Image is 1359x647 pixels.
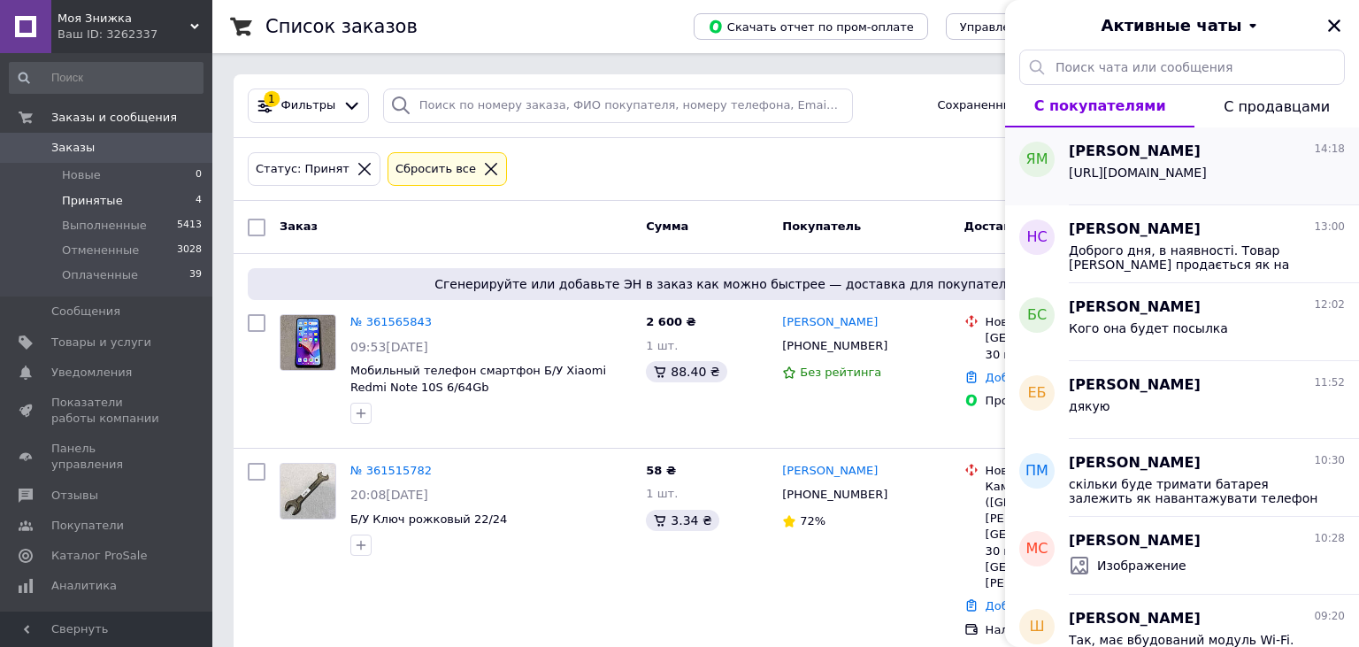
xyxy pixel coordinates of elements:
[350,464,432,477] a: № 361515782
[1324,15,1345,36] button: Закрыть
[392,160,480,179] div: Сбросить все
[58,11,190,27] span: Моя Знижка
[51,578,117,594] span: Аналитика
[51,608,164,640] span: Инструменты вебмастера и SEO
[986,371,1063,384] a: Добавить ЭН
[646,339,678,352] span: 1 шт.
[51,395,164,427] span: Показатели работы компании
[1224,98,1330,115] span: С продавцами
[51,110,177,126] span: Заказы и сообщения
[51,140,95,156] span: Заказы
[1026,227,1047,248] span: НС
[1069,220,1201,240] span: [PERSON_NAME]
[960,20,1099,34] span: Управление статусами
[694,13,928,40] button: Скачать отчет по пром-оплате
[280,463,336,520] a: Фото товару
[1069,531,1201,551] span: [PERSON_NAME]
[1005,85,1194,127] button: С покупателями
[1005,283,1359,361] button: БС[PERSON_NAME]12:02Кого она будет посылка
[782,314,878,331] a: [PERSON_NAME]
[946,13,1113,40] button: Управление статусами
[1069,453,1201,474] span: [PERSON_NAME]
[62,267,138,283] span: Оплаченные
[62,193,123,209] span: Принятые
[51,304,120,320] span: Сообщения
[1314,142,1345,157] span: 14:18
[646,487,678,500] span: 1 шт.
[1069,297,1201,318] span: [PERSON_NAME]
[779,335,891,358] div: [PHONE_NUMBER]
[62,167,101,183] span: Новые
[986,622,1168,638] div: Наложенный платеж
[350,488,428,502] span: 20:08[DATE]
[646,220,688,233] span: Сумма
[177,218,202,234] span: 5413
[280,315,335,370] img: Фото товару
[1005,517,1359,595] button: МС[PERSON_NAME]10:28Изображение
[1055,14,1309,37] button: Активные чаты
[1069,142,1201,162] span: [PERSON_NAME]
[1027,383,1046,404] span: ЕБ
[350,364,606,394] a: Мобильный телефон смартфон Б/У Xiaomi Redmi Note 10S 6/64Gb
[51,365,132,381] span: Уведомления
[964,220,1089,233] span: Доставка и оплата
[1005,127,1359,205] button: ЯМ[PERSON_NAME]14:18[URL][DOMAIN_NAME]
[280,314,336,371] a: Фото товару
[62,243,139,258] span: Отмененные
[383,89,854,123] input: Поиск по номеру заказа, ФИО покупателя, номеру телефона, Email, номеру накладной
[1069,375,1201,396] span: [PERSON_NAME]
[1069,477,1320,505] span: скільки буде тримати батарея залежить як навантажувати телефон
[1069,166,1207,180] span: [URL][DOMAIN_NAME]
[1027,305,1047,326] span: БС
[646,361,726,382] div: 88.40 ₴
[986,599,1063,612] a: Добавить ЭН
[1097,557,1186,574] span: Изображение
[986,463,1168,479] div: Нова Пошта
[1314,531,1345,546] span: 10:28
[350,340,428,354] span: 09:53[DATE]
[9,62,203,94] input: Поиск
[1029,617,1044,637] span: ш
[1314,609,1345,624] span: 09:20
[51,518,124,534] span: Покупатели
[51,488,98,504] span: Отзывы
[1026,150,1048,170] span: ЯМ
[986,393,1168,409] div: Пром-оплата
[800,514,825,528] span: 72%
[350,315,432,328] a: № 361565843
[1069,243,1320,272] span: Доброго дня, в наявності. Товар [PERSON_NAME] продається як на фото, є подряпини на екрані. Купит...
[196,193,202,209] span: 4
[280,220,318,233] span: Заказ
[51,441,164,473] span: Панель управления
[1314,453,1345,468] span: 10:30
[1019,50,1345,85] input: Поиск чата или сообщения
[986,479,1168,591] div: Каменское ([GEOGRAPHIC_DATA], [PERSON_NAME][GEOGRAPHIC_DATA].), №5 (до 30 кг на одно место): ул. ...
[255,275,1317,293] span: Сгенерируйте или добавьте ЭН в заказ как можно быстрее — доставка для покупателя будет бесплатной
[1025,461,1048,481] span: ПМ
[937,97,1081,114] span: Сохраненные фильтры:
[646,464,676,477] span: 58 ₴
[1314,297,1345,312] span: 12:02
[646,510,718,531] div: 3.34 ₴
[189,267,202,283] span: 39
[1102,14,1242,37] span: Активные чаты
[196,167,202,183] span: 0
[1314,220,1345,235] span: 13:00
[708,19,914,35] span: Скачать отчет по пром-оплате
[1194,85,1359,127] button: С продавцами
[800,366,881,379] span: Без рейтинга
[281,97,336,114] span: Фильтры
[62,218,147,234] span: Выполненные
[350,512,507,526] a: Б/У Ключ рожковый 22/24
[51,548,147,564] span: Каталог ProSale
[1069,633,1294,647] span: Так, має вбудований модуль Wi-Fi.
[252,160,353,179] div: Статус: Принят
[1069,609,1201,629] span: [PERSON_NAME]
[1034,97,1166,114] span: С покупателями
[986,314,1168,330] div: Нова Пошта
[1005,439,1359,517] button: ПМ[PERSON_NAME]10:30скільки буде тримати батарея залежить як навантажувати телефон
[779,483,891,506] div: [PHONE_NUMBER]
[782,220,861,233] span: Покупатель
